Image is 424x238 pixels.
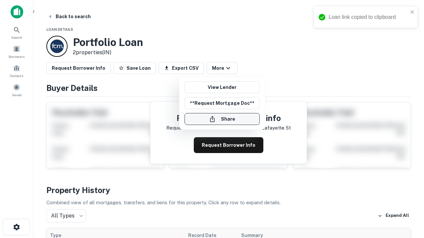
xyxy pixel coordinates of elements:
button: **Request Mortgage Doc** [185,97,260,109]
button: close [410,9,415,16]
a: View Lender [185,81,260,93]
button: Share [185,113,260,125]
div: Loan link copied to clipboard [329,13,408,21]
iframe: Chat Widget [391,185,424,217]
